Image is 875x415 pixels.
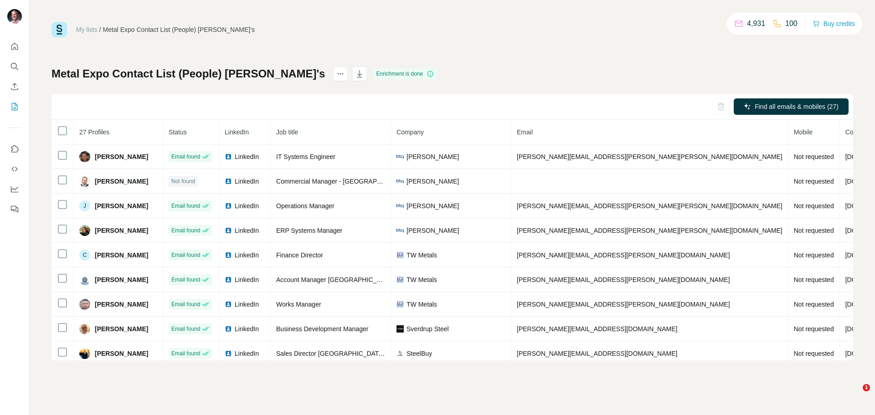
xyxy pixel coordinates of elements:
img: LinkedIn logo [225,178,232,185]
div: Enrichment is done [373,68,437,79]
span: [PERSON_NAME] [95,349,148,358]
span: Sverdrup Steel [407,324,449,333]
span: ERP Systems Manager [276,227,342,234]
p: 4,931 [747,18,765,29]
button: Feedback [7,201,22,217]
img: LinkedIn logo [225,251,232,259]
span: Works Manager [276,301,321,308]
span: Email found [171,251,200,259]
img: LinkedIn logo [225,202,232,210]
span: 1 [863,384,870,391]
span: [PERSON_NAME][EMAIL_ADDRESS][PERSON_NAME][DOMAIN_NAME] [517,276,730,283]
span: [PERSON_NAME][EMAIL_ADDRESS][PERSON_NAME][PERSON_NAME][DOMAIN_NAME] [517,202,782,210]
span: Finance Director [276,251,323,259]
img: company-logo [396,350,404,357]
button: Quick start [7,38,22,55]
span: Email [517,128,533,136]
img: company-logo [396,202,404,210]
img: company-logo [396,325,404,333]
span: [PERSON_NAME] [95,324,148,333]
span: LinkedIn [235,226,259,235]
span: 27 Profiles [79,128,109,136]
span: LinkedIn [235,275,259,284]
img: LinkedIn logo [225,350,232,357]
span: Status [169,128,187,136]
span: Commercial Manager - [GEOGRAPHIC_DATA] [276,178,409,185]
img: company-logo [396,227,404,234]
img: LinkedIn logo [225,276,232,283]
div: J [79,200,90,211]
p: 100 [785,18,798,29]
span: [PERSON_NAME] [407,226,459,235]
img: company-logo [396,251,404,259]
span: Not requested [794,325,834,333]
span: [PERSON_NAME] [407,177,459,186]
span: [PERSON_NAME][EMAIL_ADDRESS][PERSON_NAME][DOMAIN_NAME] [517,251,730,259]
img: company-logo [396,153,404,160]
span: Business Development Manager [276,325,368,333]
img: LinkedIn logo [225,301,232,308]
img: company-logo [396,301,404,308]
span: Company [396,128,424,136]
img: Avatar [79,299,90,310]
span: Email found [171,276,200,284]
span: Mobile [794,128,813,136]
span: Sales Director [GEOGRAPHIC_DATA] and [GEOGRAPHIC_DATA] [276,350,465,357]
span: LinkedIn [235,251,259,260]
span: Job title [276,128,298,136]
button: Enrich CSV [7,78,22,95]
li: / [99,25,101,34]
button: Use Surfe API [7,161,22,177]
span: Not requested [794,178,834,185]
div: C [79,250,90,261]
span: [PERSON_NAME] [95,152,148,161]
span: [PERSON_NAME][EMAIL_ADDRESS][PERSON_NAME][DOMAIN_NAME] [517,301,730,308]
span: LinkedIn [235,349,259,358]
span: LinkedIn [235,177,259,186]
img: company-logo [396,178,404,185]
img: company-logo [396,276,404,283]
span: [PERSON_NAME][EMAIL_ADDRESS][DOMAIN_NAME] [517,350,677,357]
div: Metal Expo Contact List (People) [PERSON_NAME]'s [103,25,255,34]
img: Avatar [79,323,90,334]
span: [PERSON_NAME] [95,300,148,309]
span: [PERSON_NAME] [95,275,148,284]
span: Operations Manager [276,202,335,210]
img: LinkedIn logo [225,153,232,160]
span: Not requested [794,202,834,210]
span: [PERSON_NAME] [95,226,148,235]
span: Account Manager [GEOGRAPHIC_DATA] [276,276,394,283]
span: Email found [171,300,200,308]
span: [PERSON_NAME] [407,201,459,210]
span: Not found [171,177,195,185]
span: SteelBuy [407,349,432,358]
span: Not requested [794,350,834,357]
img: Avatar [79,225,90,236]
button: Find all emails & mobiles (27) [734,98,849,115]
img: LinkedIn logo [225,325,232,333]
span: Email found [171,202,200,210]
span: LinkedIn [235,300,259,309]
span: TW Metals [407,300,437,309]
img: Avatar [79,151,90,162]
span: Not requested [794,153,834,160]
span: Email found [171,349,200,358]
span: [PERSON_NAME][EMAIL_ADDRESS][DOMAIN_NAME] [517,325,677,333]
span: Not requested [794,276,834,283]
button: Dashboard [7,181,22,197]
span: [PERSON_NAME] [95,201,148,210]
span: [PERSON_NAME][EMAIL_ADDRESS][PERSON_NAME][PERSON_NAME][DOMAIN_NAME] [517,227,782,234]
span: [PERSON_NAME][EMAIL_ADDRESS][PERSON_NAME][PERSON_NAME][DOMAIN_NAME] [517,153,782,160]
button: Search [7,58,22,75]
span: LinkedIn [235,152,259,161]
span: Email found [171,153,200,161]
span: TW Metals [407,251,437,260]
button: actions [333,67,348,81]
span: LinkedIn [235,324,259,333]
img: Avatar [7,9,22,24]
span: LinkedIn [235,201,259,210]
img: Surfe Logo [51,22,67,37]
button: Buy credits [813,17,855,30]
img: Avatar [79,348,90,359]
a: My lists [76,26,98,33]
